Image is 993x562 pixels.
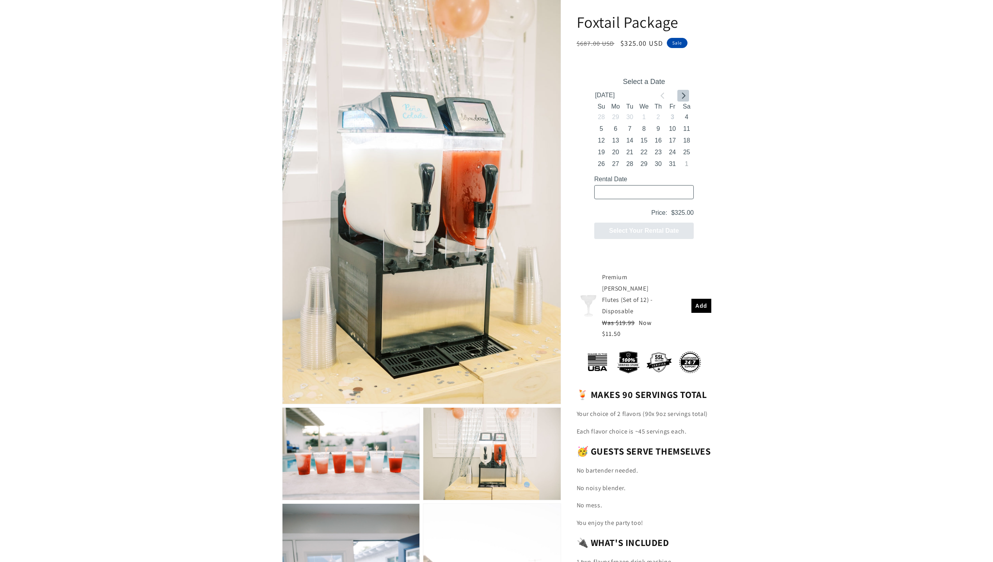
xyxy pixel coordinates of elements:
b: 🥳 GUESTS SERVE THEMSELVES [577,445,711,457]
span: Your choice of 2 flavors (90x 9oz servings total) [577,410,708,418]
span: Each flavor choice is ~45 servings each. [577,427,687,435]
img: logo_orange.svg [12,12,19,19]
div: Keywords by Traffic [86,46,131,51]
span: Now $11.50 [602,319,652,338]
b: 🍹 MAKES 90 SERVINGS TOTAL [577,388,707,401]
span: ​​No bartender needed. [577,466,638,475]
img: 24/7 Support [677,350,703,375]
img: Premium Margarita Glass Flutes (Set of 12) - Disposable [577,294,600,318]
img: SSL Verified Secure [647,350,672,375]
h1: Foxtail Package [577,12,711,32]
img: tab_keywords_by_traffic_grey.svg [78,45,84,52]
img: website_grey.svg [12,20,19,27]
s: $687.00 USD [577,39,615,48]
span: You enjoy the party too! [577,519,643,527]
div: Domain Overview [30,46,70,51]
button: Add [691,299,711,313]
span: No noisy blender. [577,484,626,492]
div: Domain: [DOMAIN_NAME] [20,20,86,27]
span: $325.00 USD [620,39,663,48]
span: Premium Margarita Glass Flutes (Set of 12) - Disposable [602,273,653,315]
img: 100% Verified [616,350,641,375]
span: Sale [667,38,687,48]
img: tab_domain_overview_orange.svg [21,45,27,52]
span: Was $19.99 [602,319,635,327]
span: Add [695,303,707,309]
b: 🔌 WHAT'S INCLUDED [577,536,669,549]
div: v 4.0.25 [22,12,38,19]
img: Made In USA [585,350,610,375]
span: No mess. [577,501,602,510]
a: Premium [PERSON_NAME] Flutes (Set of 12) - Disposable [602,273,653,315]
iframe: widget_xcomponent [577,60,711,257]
